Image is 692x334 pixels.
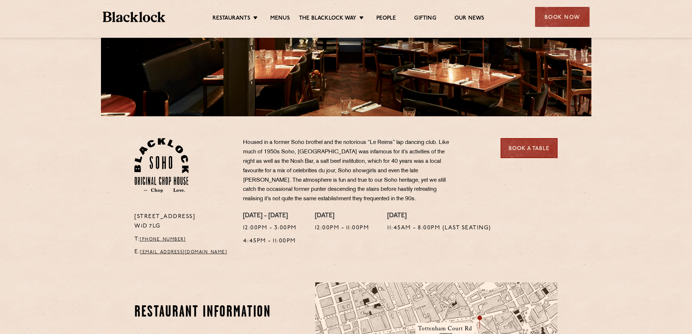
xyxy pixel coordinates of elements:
[501,138,558,158] a: Book a Table
[134,248,232,257] p: E:
[376,15,396,23] a: People
[243,212,297,220] h4: [DATE] - [DATE]
[387,212,491,220] h4: [DATE]
[299,15,356,23] a: The Blacklock Way
[270,15,290,23] a: Menus
[103,12,166,22] img: BL_Textured_Logo-footer-cropped.svg
[134,235,232,244] p: T:
[315,212,369,220] h4: [DATE]
[387,224,491,233] p: 11:45am - 8:00pm (Last seating)
[243,237,297,246] p: 4:45pm - 11:00pm
[140,237,186,242] a: [PHONE_NUMBER]
[454,15,485,23] a: Our News
[140,250,227,254] a: [EMAIL_ADDRESS][DOMAIN_NAME]
[414,15,436,23] a: Gifting
[134,303,274,322] h2: Restaurant information
[315,224,369,233] p: 12:00pm - 11:00pm
[535,7,590,27] div: Book Now
[243,224,297,233] p: 12:00pm - 3:00pm
[213,15,250,23] a: Restaurants
[134,212,232,231] p: [STREET_ADDRESS] W1D 7LG
[134,138,189,193] img: Soho-stamp-default.svg
[243,138,457,204] p: Housed in a former Soho brothel and the notorious “Le Reims” lap dancing club. Like much of 1950s...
